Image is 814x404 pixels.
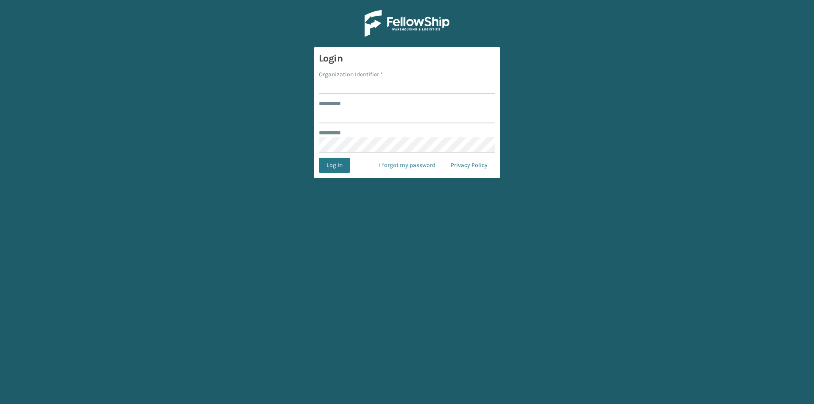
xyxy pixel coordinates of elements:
label: Organization Identifier [319,70,383,79]
a: I forgot my password [371,158,443,173]
a: Privacy Policy [443,158,495,173]
button: Log In [319,158,350,173]
img: Logo [365,10,449,37]
h3: Login [319,52,495,65]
